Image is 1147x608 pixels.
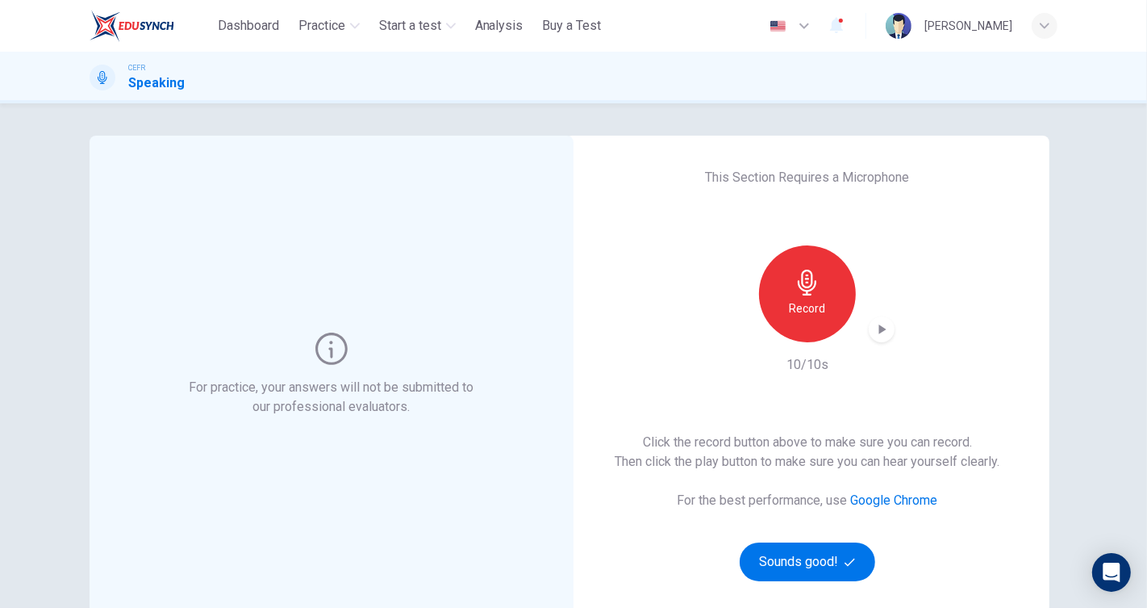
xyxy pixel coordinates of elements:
h6: 10/10s [786,355,828,375]
span: CEFR [128,62,145,73]
span: Practice [298,16,345,36]
button: Dashboard [211,11,286,40]
a: ELTC logo [90,10,211,42]
div: Open Intercom Messenger [1092,553,1131,592]
span: Dashboard [218,16,279,36]
span: Buy a Test [543,16,602,36]
img: Profile picture [886,13,911,39]
h6: Click the record button above to make sure you can record. Then click the play button to make sur... [615,433,1000,472]
img: en [768,20,788,32]
a: Google Chrome [851,493,938,508]
div: [PERSON_NAME] [924,16,1012,36]
h6: This Section Requires a Microphone [706,168,910,187]
h6: For the best performance, use [678,491,938,510]
span: Start a test [379,16,441,36]
h1: Speaking [128,73,185,93]
button: Analysis [469,11,530,40]
h6: For practice, your answers will not be submitted to our professional evaluators. [186,378,478,417]
h6: Record [790,299,826,318]
span: Analysis [475,16,523,36]
button: Practice [292,11,366,40]
button: Record [759,245,856,342]
button: Sounds good! [740,543,875,581]
button: Buy a Test [536,11,608,40]
button: Start a test [373,11,462,40]
img: ELTC logo [90,10,174,42]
